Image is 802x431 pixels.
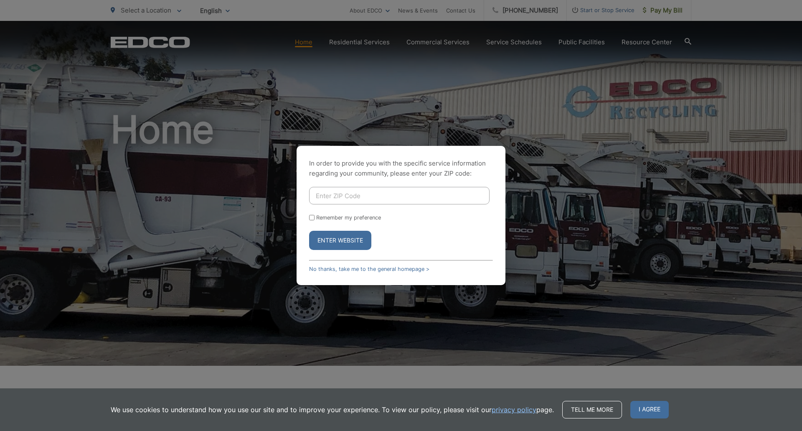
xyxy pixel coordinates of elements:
a: privacy policy [492,405,536,415]
span: I agree [630,401,669,418]
a: Tell me more [562,401,622,418]
button: Enter Website [309,231,371,250]
p: We use cookies to understand how you use our site and to improve your experience. To view our pol... [111,405,554,415]
p: In order to provide you with the specific service information regarding your community, please en... [309,158,493,179]
label: Remember my preference [316,214,381,221]
a: No thanks, take me to the general homepage > [309,266,429,272]
input: Enter ZIP Code [309,187,490,204]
